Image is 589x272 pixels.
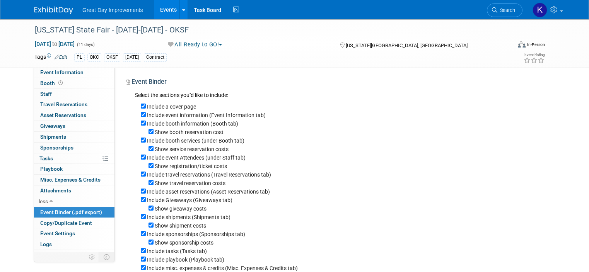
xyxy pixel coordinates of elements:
a: Staff [34,89,114,99]
span: Sponsorships [40,144,73,151]
td: Personalize Event Tab Strip [85,252,99,262]
a: Copy/Duplicate Event [34,218,114,228]
a: Event Information [34,67,114,78]
span: less [39,198,48,204]
label: Include Giveaways (Giveaways tab) [147,197,232,203]
div: [US_STATE] State Fair - [DATE]-[DATE] - OKSF [32,23,502,37]
span: (11 days) [76,42,95,47]
span: Travel Reservations [40,101,87,107]
span: Playbook [40,166,63,172]
label: Include shipments (Shipments tab) [147,214,230,220]
span: Attachments [40,187,71,194]
span: Great Day Improvements [82,7,143,13]
label: Show travel reservation costs [155,180,225,186]
img: Kurenia Barnes [533,3,547,17]
label: Include event information (Event Information tab) [147,112,266,118]
span: Logs [40,241,52,247]
div: Select the sections you''d like to include: [135,91,549,100]
span: Giveaways [40,123,65,129]
div: In-Person [527,42,545,48]
span: Misc. Expenses & Credits [40,177,101,183]
span: [US_STATE][GEOGRAPHIC_DATA], [GEOGRAPHIC_DATA] [346,42,468,48]
td: Toggle Event Tabs [99,252,115,262]
span: Event Binder (.pdf export) [40,209,102,215]
span: Copy/Duplicate Event [40,220,92,226]
a: Travel Reservations [34,99,114,110]
td: Tags [34,53,67,62]
a: less [34,196,114,207]
a: Attachments [34,185,114,196]
label: Show booth reservation cost [155,129,224,135]
span: Search [497,7,515,13]
label: Include booth services (under Booth tab) [147,138,244,144]
span: Staff [40,91,52,97]
label: Include event Attendees (under Staff tab) [147,155,246,161]
a: Event Settings [34,228,114,239]
label: Show service reservation costs [155,146,229,152]
label: Include travel reservations (Travel Reservations tab) [147,172,271,178]
label: Show shipment costs [155,223,206,229]
a: Giveaways [34,121,114,131]
span: [DATE] [DATE] [34,41,75,48]
button: All Ready to GO! [165,41,225,49]
img: Format-Inperson.png [518,41,526,48]
label: Show giveaway costs [155,206,207,212]
span: Event Information [40,69,84,75]
div: OKC [87,53,101,61]
span: Tasks [39,155,53,161]
label: Include asset reservations (Asset Reservations tab) [147,189,270,195]
a: Sponsorships [34,143,114,153]
a: Playbook [34,164,114,174]
span: Asset Reservations [40,112,86,118]
a: Booth [34,78,114,88]
label: Include tasks (Tasks tab) [147,248,207,254]
label: Include sponsorships (Sponsorships tab) [147,231,245,237]
span: Booth not reserved yet [57,80,64,86]
a: Asset Reservations [34,110,114,121]
span: Event Settings [40,230,75,236]
div: Event Binder [126,78,549,89]
div: PL [74,53,85,61]
a: Tasks [34,153,114,164]
span: Shipments [40,134,66,140]
a: Shipments [34,132,114,142]
a: Logs [34,239,114,250]
div: OKSF [104,53,120,61]
div: Event Format [469,40,545,52]
a: Event Binder (.pdf export) [34,207,114,218]
label: Include a cover page [147,104,196,110]
a: Search [487,3,522,17]
label: Show registration/ticket costs [155,163,227,169]
span: Booth [40,80,64,86]
div: [DATE] [123,53,141,61]
img: ExhibitDay [34,7,73,14]
label: Show sponsorship costs [155,240,213,246]
label: Include booth information (Booth tab) [147,121,238,127]
span: to [51,41,58,47]
a: Misc. Expenses & Credits [34,175,114,185]
label: Include misc. expenses & credits (Misc. Expenses & Credits tab) [147,265,298,271]
label: Include playbook (Playbook tab) [147,257,224,263]
div: Event Rating [524,53,545,57]
a: Edit [55,54,67,60]
div: Contract [144,53,167,61]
